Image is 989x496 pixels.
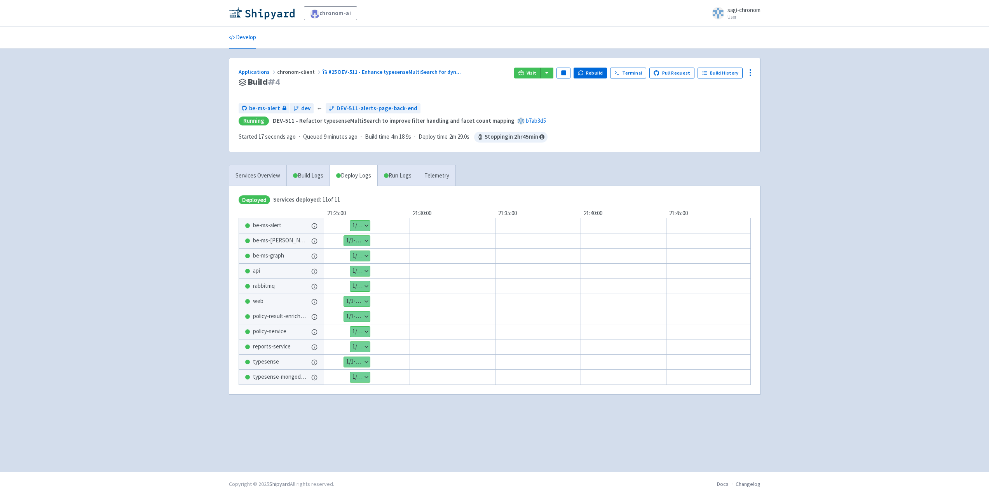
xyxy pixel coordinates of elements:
a: Telemetry [418,165,455,186]
a: Visit [514,68,541,78]
span: chronom-client [277,68,322,75]
span: Queued [303,133,358,140]
span: api [253,266,260,275]
div: 21:45:00 [666,209,752,218]
a: Build History [698,68,743,78]
span: dev [301,104,310,113]
img: Shipyard logo [229,7,295,19]
span: Started [239,133,296,140]
span: DEV-511-alerts-page-back-end [337,104,417,113]
a: Changelog [736,480,761,487]
span: Stopping in 2 hr 45 min [474,132,548,143]
span: be-ms-[PERSON_NAME] [253,236,308,245]
time: 9 minutes ago [324,133,358,140]
a: Docs [717,480,729,487]
span: be-ms-alert [253,221,281,230]
span: Deployed [239,195,270,204]
span: Build [248,78,281,87]
span: policy-service [253,327,286,336]
span: policy-result-enrichment [253,312,308,321]
strong: DEV-511 - Refactor typesenseMultiSearch to improve filter handling and facet count mapping [273,117,515,124]
span: 2m 29.0s [449,132,469,141]
a: Build Logs [287,165,330,186]
button: Pause [556,68,570,78]
span: 11 of 11 [273,195,340,204]
span: sagi-chronom [727,6,761,14]
span: # 4 [268,77,281,87]
a: sagi-chronom User [707,7,761,19]
span: rabbitmq [253,282,275,291]
a: b7ab3d5 [526,117,546,124]
a: dev [290,103,314,114]
span: be-ms-alert [249,104,280,113]
a: be-ms-alert [239,103,290,114]
a: Terminal [610,68,646,78]
time: 17 seconds ago [258,133,296,140]
div: 21:35:00 [495,209,581,218]
a: Develop [229,27,256,49]
a: Deploy Logs [330,165,377,186]
div: 21:40:00 [581,209,666,218]
span: typesense [253,357,279,366]
div: 21:30:00 [410,209,495,218]
small: User [727,14,761,19]
a: Services Overview [229,165,286,186]
a: #25 DEV-511 - Enhance typesenseMultiSearch for dyn... [322,68,462,75]
span: Visit [527,70,537,76]
span: web [253,297,263,306]
a: Shipyard [269,480,290,487]
span: Deploy time [419,132,448,141]
a: Applications [239,68,277,75]
div: Copyright © 2025 All rights reserved. [229,480,334,488]
div: Running [239,117,269,125]
a: Pull Request [649,68,695,78]
span: be-ms-graph [253,251,284,260]
span: #25 DEV-511 - Enhance typesenseMultiSearch for dyn ... [328,68,461,75]
span: ← [317,104,323,113]
div: 21:25:00 [324,209,410,218]
a: chronom-ai [304,6,358,20]
span: reports-service [253,342,291,351]
span: Build time [365,132,389,141]
div: · · · [239,132,548,143]
span: 4m 18.9s [391,132,411,141]
button: Rebuild [574,68,607,78]
span: typesense-mongodb-sync [253,372,308,381]
a: DEV-511-alerts-page-back-end [326,103,420,114]
span: Services deployed: [273,196,321,203]
a: Run Logs [377,165,418,186]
